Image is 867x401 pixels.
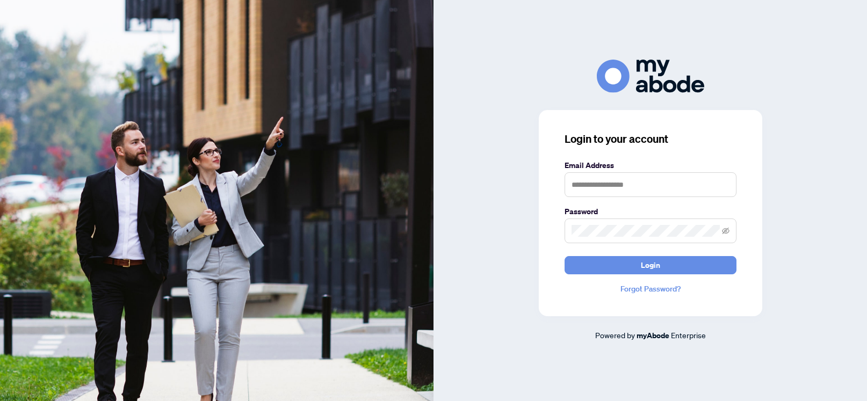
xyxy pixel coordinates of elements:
[722,227,729,235] span: eye-invisible
[565,132,736,147] h3: Login to your account
[565,206,736,217] label: Password
[565,256,736,274] button: Login
[565,159,736,171] label: Email Address
[637,330,669,341] a: myAbode
[671,330,706,340] span: Enterprise
[565,283,736,295] a: Forgot Password?
[597,60,704,92] img: ma-logo
[641,257,660,274] span: Login
[595,330,635,340] span: Powered by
